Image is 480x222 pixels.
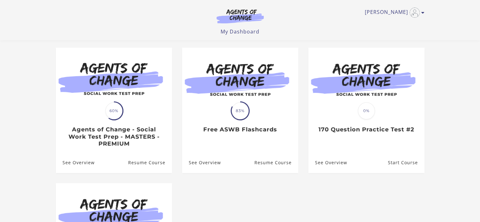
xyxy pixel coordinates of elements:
a: 170 Question Practice Test #2: See Overview [308,153,347,173]
a: Free ASWB Flashcards: See Overview [182,153,221,173]
a: Free ASWB Flashcards: Resume Course [254,153,298,173]
span: 0% [358,102,375,119]
a: 170 Question Practice Test #2: Resume Course [388,153,424,173]
a: Toggle menu [365,8,421,18]
span: 83% [232,102,249,119]
a: My Dashboard [221,28,259,35]
a: Agents of Change - Social Work Test Prep - MASTERS - PREMIUM: Resume Course [128,153,172,173]
a: Agents of Change - Social Work Test Prep - MASTERS - PREMIUM: See Overview [56,153,95,173]
img: Agents of Change Logo [210,9,270,23]
h3: 170 Question Practice Test #2 [315,126,418,133]
h3: Free ASWB Flashcards [189,126,291,133]
h3: Agents of Change - Social Work Test Prep - MASTERS - PREMIUM [62,126,165,147]
span: 60% [105,102,122,119]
